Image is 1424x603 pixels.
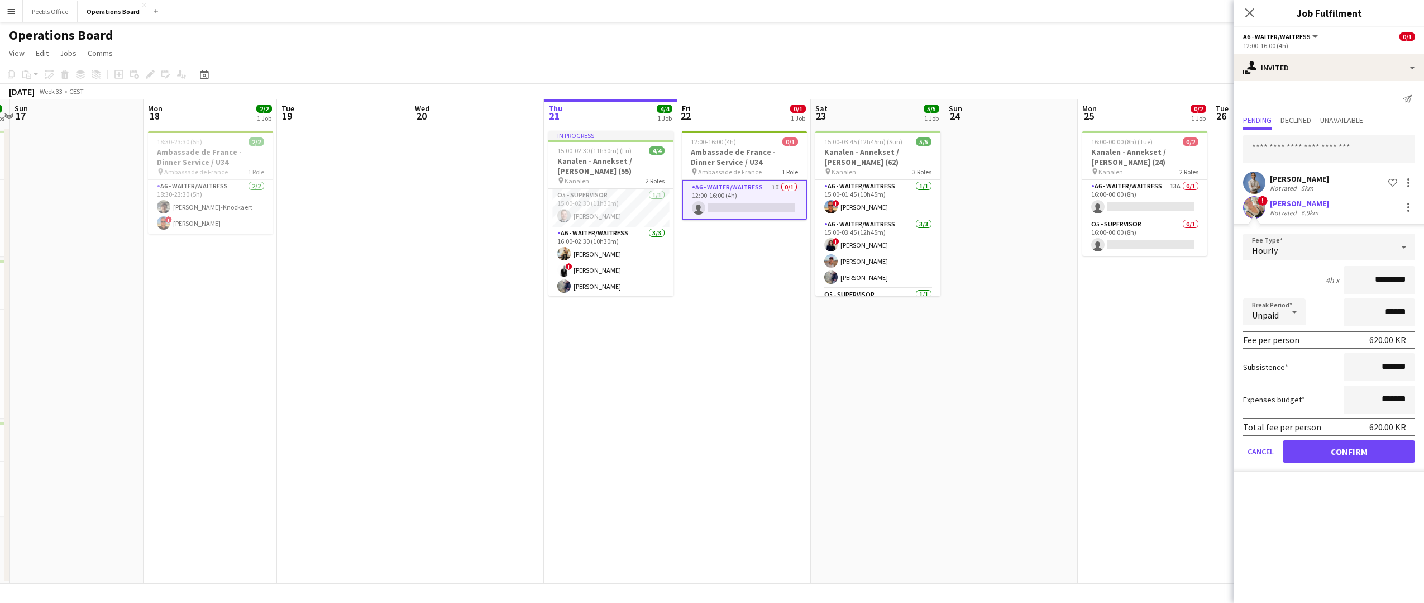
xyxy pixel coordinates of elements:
app-card-role: A6 - WAITER/WAITRESS13A0/116:00-00:00 (8h) [1082,180,1207,218]
span: Jobs [60,48,77,58]
h3: Ambassade de France - Dinner Service / U34 [682,147,807,167]
span: ! [833,200,839,207]
a: View [4,46,29,60]
span: 2 Roles [646,177,665,185]
div: 620.00 KR [1369,334,1406,345]
div: 1 Job [1191,114,1206,122]
span: View [9,48,25,58]
span: 2/2 [256,105,272,113]
span: 0/1 [790,105,806,113]
span: 1 Role [782,168,798,176]
span: 24 [947,110,962,122]
span: 0/1 [782,137,798,146]
span: Week 33 [37,87,65,96]
span: Mon [1082,103,1097,113]
span: Tue [1216,103,1229,113]
h3: Job Fulfilment [1234,6,1424,20]
span: A6 - WAITER/WAITRESS [1243,32,1311,41]
app-card-role: A6 - WAITER/WAITRESS3/315:00-03:45 (12h45m)![PERSON_NAME][PERSON_NAME][PERSON_NAME] [815,218,940,288]
div: 12:00-16:00 (4h) [1243,41,1415,50]
app-card-role: A6 - WAITER/WAITRESS1/115:00-01:45 (10h45m)![PERSON_NAME] [815,180,940,218]
h3: Kanalen - Annekset / [PERSON_NAME] (55) [548,156,673,176]
span: Wed [415,103,429,113]
span: 4/4 [649,146,665,155]
button: A6 - WAITER/WAITRESS [1243,32,1320,41]
span: 0/2 [1183,137,1198,146]
span: Comms [88,48,113,58]
span: Kanalen [565,177,589,185]
app-job-card: 18:30-23:30 (5h)2/2Ambassade de France - Dinner Service / U34 Ambassade de France1 RoleA6 - WAITE... [148,131,273,234]
span: 20 [413,110,429,122]
span: 25 [1081,110,1097,122]
div: 4h x [1326,275,1339,285]
app-job-card: 12:00-16:00 (4h)0/1Ambassade de France - Dinner Service / U34 Ambassade de France1 RoleA6 - WAITE... [682,131,807,220]
span: 16:00-00:00 (8h) (Tue) [1091,137,1153,146]
div: 1 Job [791,114,805,122]
span: Unpaid [1252,310,1279,321]
span: Tue [281,103,294,113]
div: In progress [548,131,673,140]
span: 5/5 [916,137,931,146]
app-card-role: A6 - WAITER/WAITRESS2/218:30-23:30 (5h)[PERSON_NAME]-Knockaert![PERSON_NAME] [148,180,273,234]
span: Ambassade de France [164,168,228,176]
app-job-card: 16:00-00:00 (8h) (Tue)0/2Kanalen - Annekset / [PERSON_NAME] (24) Kanalen2 RolesA6 - WAITER/WAITRE... [1082,131,1207,256]
button: Peebls Office [23,1,78,22]
span: ! [165,216,172,223]
span: Kanalen [1098,168,1123,176]
span: 22 [680,110,691,122]
span: Fri [682,103,691,113]
div: [DATE] [9,86,35,97]
div: Not rated [1270,184,1299,192]
div: CEST [69,87,84,96]
span: 19 [280,110,294,122]
span: 23 [814,110,828,122]
span: Edit [36,48,49,58]
span: Thu [548,103,562,113]
div: 620.00 KR [1369,421,1406,433]
span: 26 [1214,110,1229,122]
app-job-card: In progress15:00-02:30 (11h30m) (Fri)4/4Kanalen - Annekset / [PERSON_NAME] (55) Kanalen2 RolesO5 ... [548,131,673,296]
app-card-role: A6 - WAITER/WAITRESS3/316:00-02:30 (10h30m)[PERSON_NAME]![PERSON_NAME][PERSON_NAME] [548,227,673,297]
span: 21 [547,110,562,122]
div: [PERSON_NAME] [1270,198,1329,208]
a: Jobs [55,46,81,60]
span: Ambassade de France [698,168,762,176]
button: Cancel [1243,440,1278,463]
span: ! [566,263,572,270]
span: 0/2 [1191,105,1206,113]
div: 6.9km [1299,208,1321,217]
span: 5/5 [924,105,939,113]
span: Hourly [1252,245,1278,256]
app-card-role: O5 - SUPERVISOR0/116:00-00:00 (8h) [1082,218,1207,256]
span: Declined [1280,116,1311,124]
span: 0/1 [1399,32,1415,41]
label: Subsistence [1243,362,1288,372]
app-job-card: 15:00-03:45 (12h45m) (Sun)5/5Kanalen - Annekset / [PERSON_NAME] (62) Kanalen3 RolesA6 - WAITER/WA... [815,131,940,296]
span: ! [833,238,839,245]
app-card-role: O5 - SUPERVISOR1/115:00-02:30 (11h30m)[PERSON_NAME] [548,189,673,227]
button: Operations Board [78,1,149,22]
div: 5km [1299,184,1316,192]
span: Sun [949,103,962,113]
a: Edit [31,46,53,60]
div: Fee per person [1243,334,1299,345]
h1: Operations Board [9,27,113,44]
span: 4/4 [657,105,672,113]
app-card-role: A6 - WAITER/WAITRESS1I0/112:00-16:00 (4h) [682,180,807,220]
div: Invited [1234,54,1424,81]
span: 15:00-02:30 (11h30m) (Fri) [557,146,632,155]
button: Confirm [1283,440,1415,463]
span: 2/2 [249,137,264,146]
label: Expenses budget [1243,395,1305,405]
a: Comms [83,46,117,60]
div: 1 Job [924,114,939,122]
span: Sun [15,103,28,113]
span: Sat [815,103,828,113]
h3: Kanalen - Annekset / [PERSON_NAME] (24) [1082,147,1207,167]
div: 1 Job [657,114,672,122]
span: 18:30-23:30 (5h) [157,137,202,146]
